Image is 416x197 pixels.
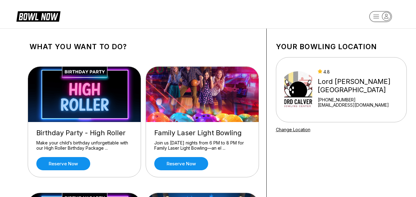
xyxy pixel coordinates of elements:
[154,157,208,170] a: Reserve now
[318,77,404,94] div: Lord [PERSON_NAME][GEOGRAPHIC_DATA]
[154,140,250,151] div: Join us [DATE] nights from 6 PM to 8 PM for Family Laser Light Bowling—an el ...
[146,67,259,122] img: Family Laser Light Bowling
[276,42,407,51] h1: Your bowling location
[28,67,141,122] img: Birthday Party - High Roller
[318,97,404,102] div: [PHONE_NUMBER]
[276,127,310,132] a: Change Location
[318,69,404,74] div: 4.8
[36,129,132,137] div: Birthday Party - High Roller
[30,42,257,51] h1: What you want to do?
[36,157,90,170] a: Reserve now
[154,129,250,137] div: Family Laser Light Bowling
[284,67,313,113] img: Lord Calvert Bowling Center
[36,140,132,151] div: Make your child’s birthday unforgettable with our High Roller Birthday Package ...
[318,102,404,108] a: [EMAIL_ADDRESS][DOMAIN_NAME]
